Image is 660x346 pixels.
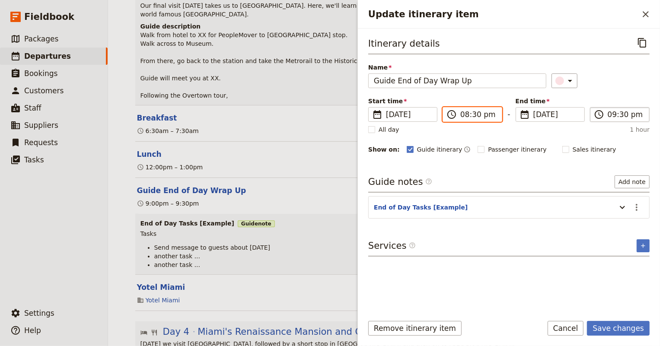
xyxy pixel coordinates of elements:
[368,37,440,50] h3: Itinerary details
[464,144,471,155] button: Time shown on guide itinerary
[24,121,58,130] span: Suppliers
[635,35,650,50] button: Copy itinerary item
[573,145,616,154] span: Sales itinerary
[24,309,54,317] span: Settings
[24,52,71,60] span: Departures
[137,282,185,292] button: Edit this itinerary item
[386,109,432,120] span: [DATE]
[446,109,457,120] span: ​
[368,97,437,105] span: Start time
[460,109,497,120] input: ​
[533,109,579,120] span: [DATE]
[594,109,604,120] span: ​
[24,138,58,147] span: Requests
[587,321,650,336] button: Save changes
[137,199,199,208] div: 9:00pm – 9:30pm
[140,22,630,31] h4: Guide description
[374,203,468,212] button: End of Day Tasks [Example]
[140,219,628,228] h3: End of Day Tasks [Example]
[137,127,199,135] div: 6:30am – 7:30am
[140,326,454,339] button: Edit day information
[24,10,74,23] span: Fieldbook
[638,7,653,22] button: Close drawer
[368,175,432,188] h3: Guide notes
[409,242,416,252] span: ​
[24,326,41,335] span: Help
[520,109,530,120] span: ​
[137,113,177,123] button: Edit this itinerary item
[368,73,546,88] input: Name
[630,125,650,134] span: 1 hour
[637,239,650,252] button: Add service inclusion
[368,321,462,336] button: Remove itinerary item
[140,230,157,237] span: Tasks
[548,321,584,336] button: Cancel
[146,296,180,305] a: Yotel Miami
[238,220,275,227] span: Guide note
[154,244,271,251] span: Send message to guests about [DATE]
[372,109,383,120] span: ​
[425,178,432,188] span: ​
[368,63,546,72] span: Name
[516,97,585,105] span: End time
[552,73,577,88] button: ​
[137,163,203,171] div: 12:00pm – 1:00pm
[417,145,462,154] span: Guide itinerary
[140,31,630,100] p: Walk from hotel to XX for PeopleMover to [GEOGRAPHIC_DATA] stop. Walk across to Museum. From ther...
[154,253,200,260] span: another task ...
[24,156,44,164] span: Tasks
[556,76,575,86] div: ​
[425,178,432,185] span: ​
[198,326,404,339] span: Miami's Renaissance Mansion and OLLI at UM
[24,86,64,95] span: Customers
[608,109,644,120] input: ​
[507,109,510,122] span: -
[137,149,162,159] button: Edit this itinerary item
[154,261,200,268] span: another task ...
[368,145,400,154] div: Show on:
[137,185,246,196] button: Edit this itinerary item
[488,145,546,154] span: Passenger itinerary
[379,125,399,134] span: All day
[24,69,57,78] span: Bookings
[368,8,638,21] h2: Update itinerary item
[163,326,190,339] span: Day 4
[24,104,41,112] span: Staff
[409,242,416,249] span: ​
[615,175,650,188] button: Add note
[629,200,644,215] button: Actions
[368,239,416,252] h3: Services
[24,35,58,43] span: Packages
